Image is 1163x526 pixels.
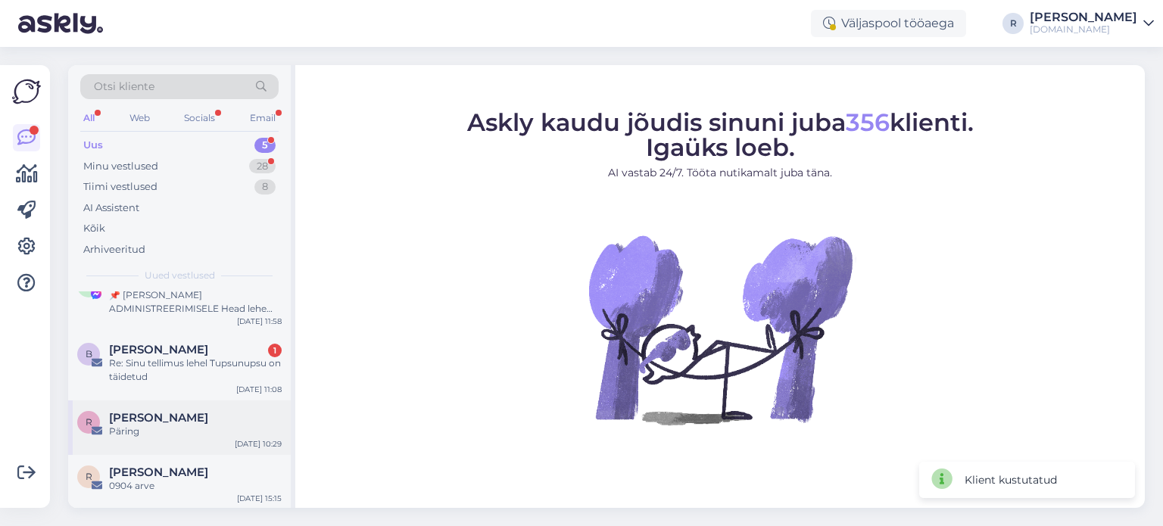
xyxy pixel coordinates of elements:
div: [PERSON_NAME] [1030,11,1137,23]
div: [DOMAIN_NAME] [1030,23,1137,36]
div: [DATE] 11:08 [236,384,282,395]
div: Uus [83,138,103,153]
div: 8 [254,179,276,195]
div: Email [247,108,279,128]
div: 28 [249,159,276,174]
div: [DATE] 11:58 [237,316,282,327]
div: 1 [268,344,282,357]
span: R [86,471,92,482]
span: Berit Pärnsalu [109,343,208,356]
div: Socials [181,108,218,128]
span: Reene Helberg [109,465,208,479]
div: 5 [254,138,276,153]
span: Raili Tull [109,411,208,425]
span: 356 [846,107,890,137]
div: Re: Sinu tellimus lehel Tupsunupsu on täidetud [109,356,282,384]
img: No Chat active [584,193,856,465]
span: Askly kaudu jõudis sinuni juba klienti. Igaüks loeb. [467,107,974,162]
span: R [86,416,92,428]
div: Kõik [83,221,105,236]
span: B [86,348,92,359]
div: Päring [109,425,282,438]
div: 📌 [PERSON_NAME] ADMINISTREERIMISELE Head lehe administraatorid Regulaarse ülevaatuse ja hindamise... [109,288,282,316]
span: Uued vestlused [145,269,215,282]
div: [DATE] 15:15 [237,493,282,504]
div: All [80,108,98,128]
div: Väljaspool tööaega [811,10,966,37]
span: Otsi kliente [94,79,154,95]
div: Arhiveeritud [83,242,145,257]
div: Tiimi vestlused [83,179,157,195]
a: [PERSON_NAME][DOMAIN_NAME] [1030,11,1154,36]
div: [DATE] 10:29 [235,438,282,450]
div: R [1002,13,1024,34]
p: AI vastab 24/7. Tööta nutikamalt juba täna. [467,165,974,181]
div: Web [126,108,153,128]
div: Minu vestlused [83,159,158,174]
div: 0904 arve [109,479,282,493]
div: Klient kustutatud [965,472,1057,488]
img: Askly Logo [12,77,41,106]
div: AI Assistent [83,201,139,216]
